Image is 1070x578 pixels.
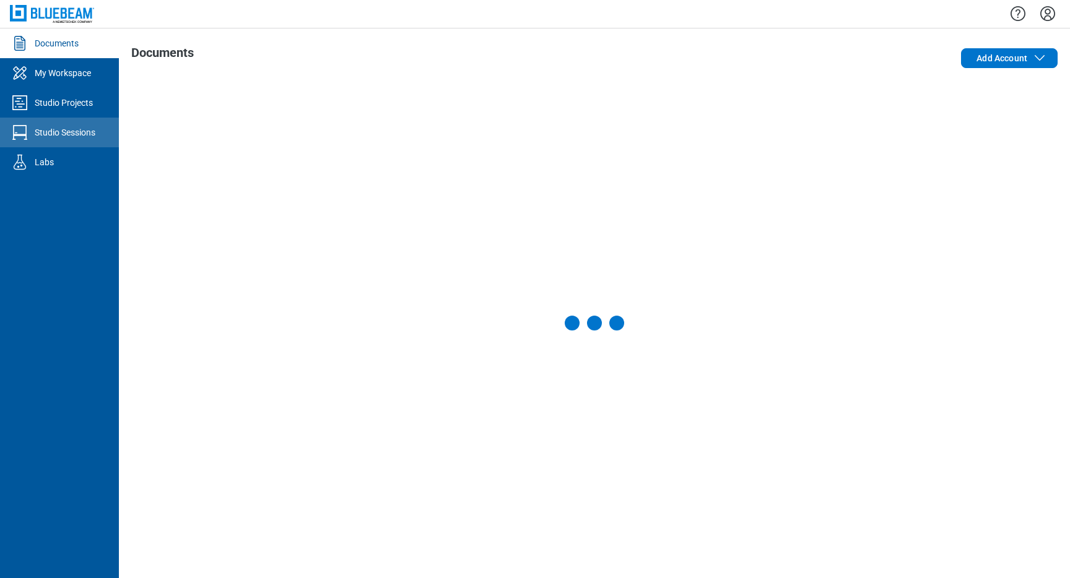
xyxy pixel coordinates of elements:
h1: Documents [131,46,194,66]
button: Settings [1038,3,1058,24]
svg: Studio Sessions [10,123,30,142]
svg: Studio Projects [10,93,30,113]
img: Bluebeam, Inc. [10,5,94,23]
svg: Documents [10,33,30,53]
svg: Labs [10,152,30,172]
span: Add Account [976,52,1027,64]
div: Documents [35,37,79,50]
div: Studio Sessions [35,126,95,139]
div: Loading Documents [565,316,624,330]
div: Labs [35,156,54,168]
button: Add Account [961,48,1058,68]
div: My Workspace [35,67,91,79]
div: Studio Projects [35,97,93,109]
svg: My Workspace [10,63,30,83]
